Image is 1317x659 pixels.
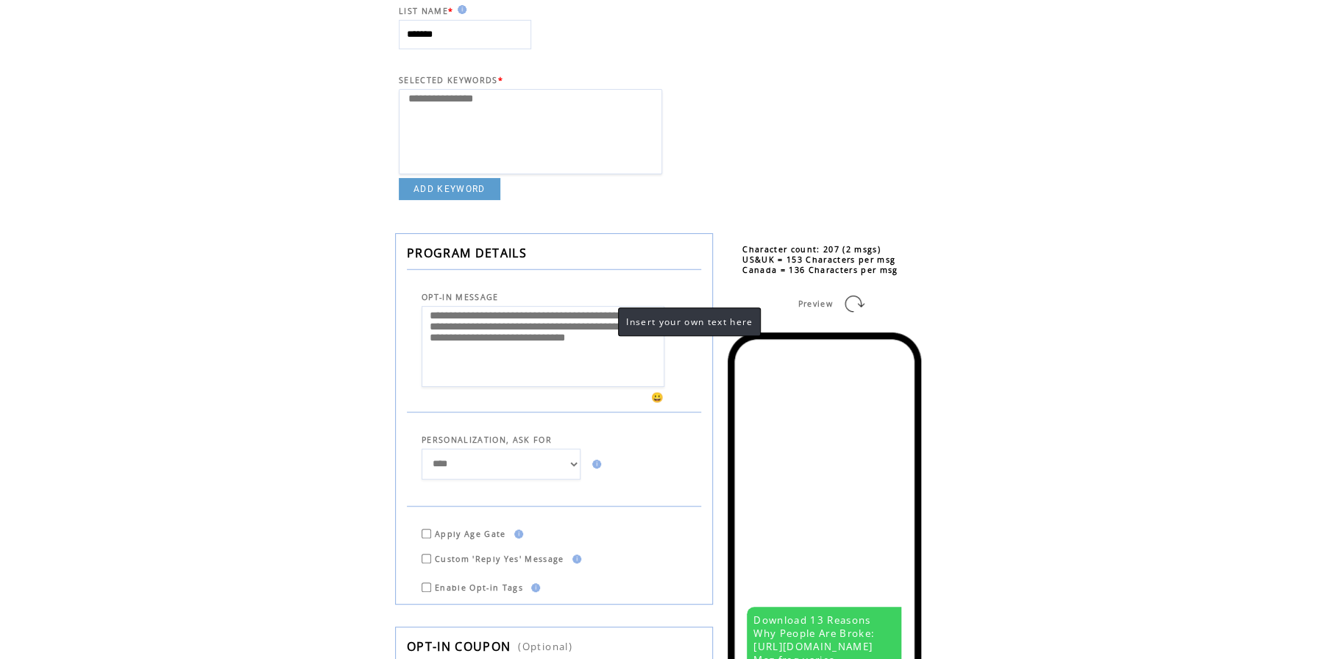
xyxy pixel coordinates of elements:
span: Enable Opt-in Tags [435,583,523,593]
a: ADD KEYWORD [399,178,500,200]
span: Insert your own text here [626,316,753,328]
img: help.gif [510,530,523,538]
span: Character count: 207 (2 msgs) [742,244,881,254]
span: Canada = 136 Characters per msg [742,265,898,275]
span: Custom 'Reply Yes' Message [435,554,564,564]
img: help.gif [453,5,466,14]
img: help.gif [568,555,581,563]
span: OPT-IN COUPON [407,638,511,655]
span: Apply Age Gate [435,529,506,539]
span: OPT-IN MESSAGE [422,292,499,302]
span: Preview [798,299,832,309]
img: help.gif [588,460,601,469]
span: LIST NAME [399,6,448,16]
span: (Optional) [518,640,572,653]
span: US&UK = 153 Characters per msg [742,254,895,265]
span: PERSONALIZATION, ASK FOR [422,435,552,445]
span: SELECTED KEYWORDS [399,75,498,85]
span: 😀 [651,391,664,404]
img: help.gif [527,583,540,592]
span: PROGRAM DETAILS [407,245,527,261]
